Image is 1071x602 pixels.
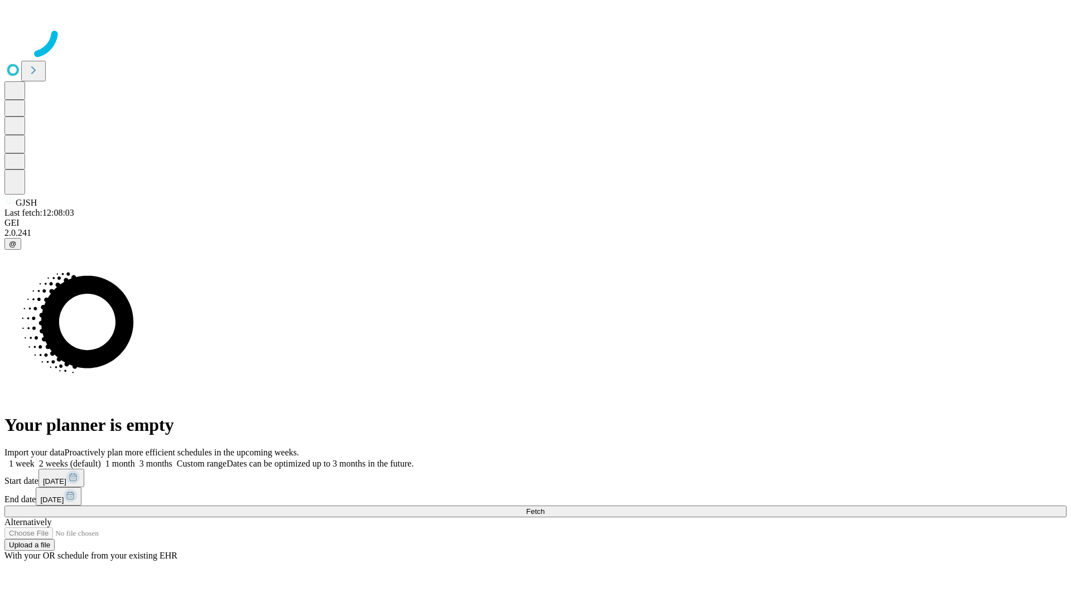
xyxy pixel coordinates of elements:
[4,539,55,551] button: Upload a file
[39,459,101,468] span: 2 weeks (default)
[4,208,74,217] span: Last fetch: 12:08:03
[226,459,413,468] span: Dates can be optimized up to 3 months in the future.
[105,459,135,468] span: 1 month
[177,459,226,468] span: Custom range
[4,228,1067,238] div: 2.0.241
[36,487,81,506] button: [DATE]
[4,218,1067,228] div: GEI
[40,496,64,504] span: [DATE]
[526,507,544,516] span: Fetch
[4,238,21,250] button: @
[4,551,177,560] span: With your OR schedule from your existing EHR
[43,477,66,486] span: [DATE]
[139,459,172,468] span: 3 months
[4,415,1067,435] h1: Your planner is empty
[4,506,1067,517] button: Fetch
[4,448,65,457] span: Import your data
[65,448,299,457] span: Proactively plan more efficient schedules in the upcoming weeks.
[38,469,84,487] button: [DATE]
[4,517,51,527] span: Alternatively
[9,459,35,468] span: 1 week
[4,487,1067,506] div: End date
[16,198,37,207] span: GJSH
[4,469,1067,487] div: Start date
[9,240,17,248] span: @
